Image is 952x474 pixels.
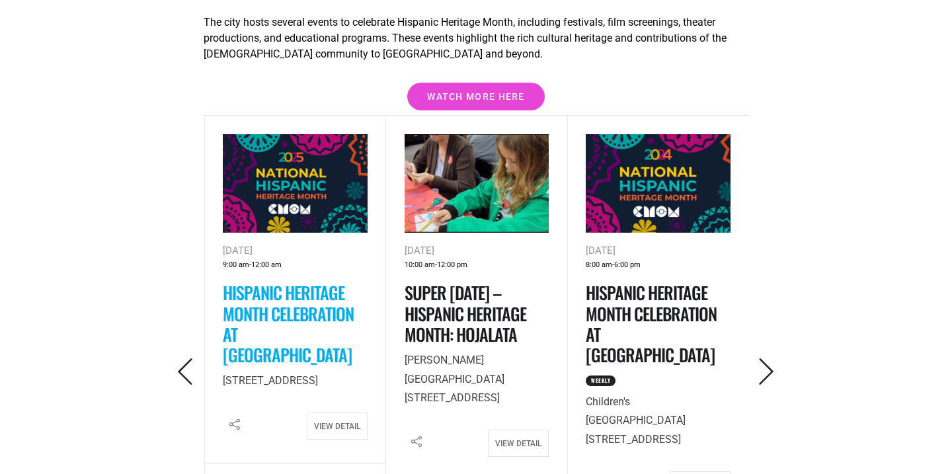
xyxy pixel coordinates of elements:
span: [DATE] [223,245,253,257]
span: Watch more here [427,92,525,101]
i: Previous [172,358,199,385]
div: - [405,258,549,272]
span: [DATE] [405,245,434,257]
span: 9:00 am [223,258,249,272]
i: Share [223,413,247,436]
i: Share [405,430,428,454]
p: [STREET_ADDRESS] [586,393,731,450]
span: [PERSON_NAME][GEOGRAPHIC_DATA] [405,354,504,385]
a: View Detail [307,413,368,440]
img: Colorful geometric patterns surround the text "2025 National Hispanic Heritage Month" on a dark b... [223,134,368,233]
span: 8:00 am [586,258,612,272]
span: 10:00 am [405,258,435,272]
button: Previous [167,356,204,388]
span: 6:00 pm [614,258,641,272]
span: Weekly [586,375,615,386]
span: [DATE] [586,245,615,257]
p: [STREET_ADDRESS] [405,351,549,408]
span: Children's [GEOGRAPHIC_DATA] [586,395,686,427]
div: - [223,258,368,272]
a: Super [DATE] – Hispanic Heritage Month: Hojalata [405,280,526,346]
span: 12:00 pm [437,258,467,272]
i: Next [753,358,780,385]
span: 12:00 am [251,258,282,272]
img: A young girl and an older person sit at a table with craft supplies, including colored pencils, r... [405,134,549,233]
a: Hispanic Heritage Month Celebration at [GEOGRAPHIC_DATA] [223,280,354,368]
p: The city hosts several events to celebrate Hispanic Heritage Month, including festivals, film scr... [204,15,748,62]
span: [STREET_ADDRESS] [223,374,318,387]
div: - [586,258,731,272]
a: Watch more here [407,83,545,110]
a: View Detail [488,430,549,457]
button: Next [748,356,785,388]
a: Hispanic Heritage Month Celebration at [GEOGRAPHIC_DATA] [586,280,717,368]
img: Bold text reads "2024 National Hispanic Heritage Month" on a dark background with colorful, decor... [586,134,731,233]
